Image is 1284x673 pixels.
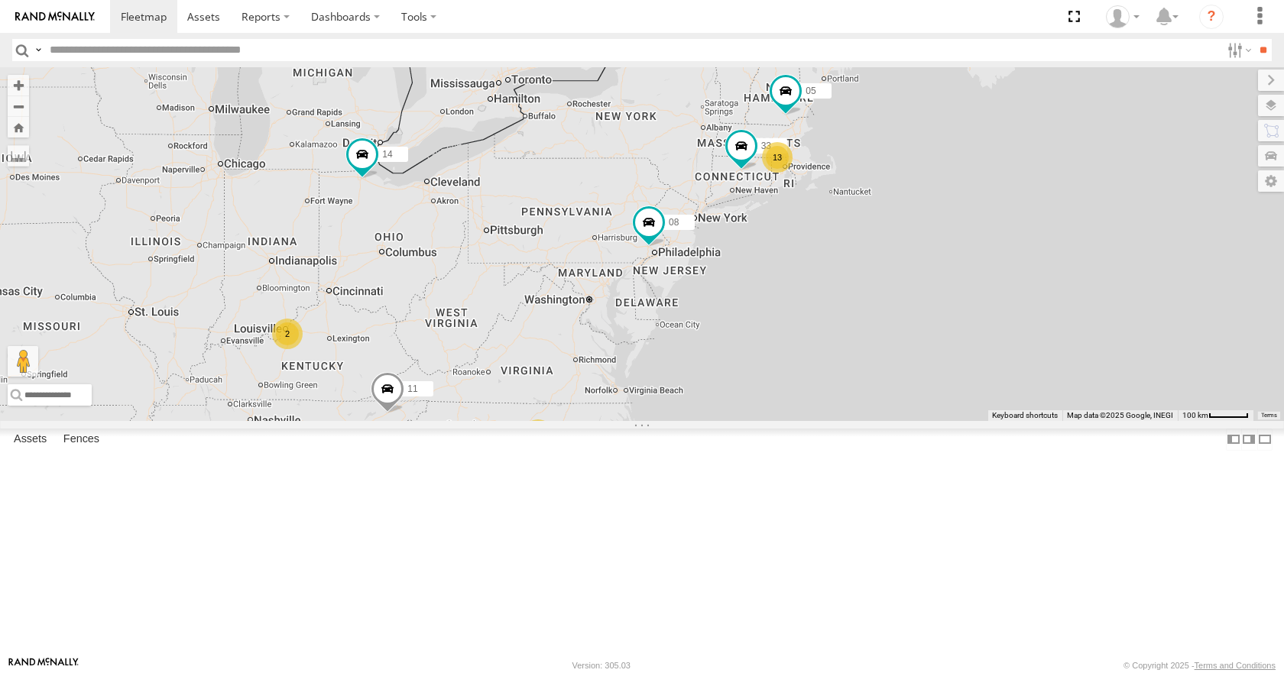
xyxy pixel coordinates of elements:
label: Hide Summary Table [1257,429,1273,451]
span: 08 [669,218,679,228]
button: Drag Pegman onto the map to open Street View [8,346,38,377]
label: Map Settings [1258,170,1284,192]
a: Terms and Conditions [1195,661,1276,670]
label: Dock Summary Table to the Left [1226,429,1241,451]
span: 11 [407,383,417,394]
label: Dock Summary Table to the Right [1241,429,1256,451]
span: 14 [382,150,392,160]
span: Map data ©2025 Google, INEGI [1067,411,1173,419]
label: Assets [6,429,54,451]
div: Version: 305.03 [572,661,631,670]
div: © Copyright 2025 - [1123,661,1276,670]
label: Measure [8,145,29,167]
button: Map Scale: 100 km per 49 pixels [1178,410,1253,421]
a: Terms [1261,412,1277,418]
div: 13 [762,142,793,173]
i: ? [1199,5,1224,29]
span: 05 [806,86,815,96]
a: Visit our Website [8,658,79,673]
div: Aaron Kuchrawy [1101,5,1145,28]
span: 33 [761,141,771,152]
button: Zoom Home [8,117,29,138]
label: Fences [56,429,107,451]
button: Keyboard shortcuts [992,410,1058,421]
button: Zoom out [8,95,29,117]
div: 2 [523,419,553,450]
label: Search Query [32,39,44,61]
img: rand-logo.svg [15,11,95,22]
button: Zoom in [8,75,29,95]
label: Search Filter Options [1221,39,1254,61]
div: 2 [272,319,303,349]
span: 100 km [1182,411,1208,419]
